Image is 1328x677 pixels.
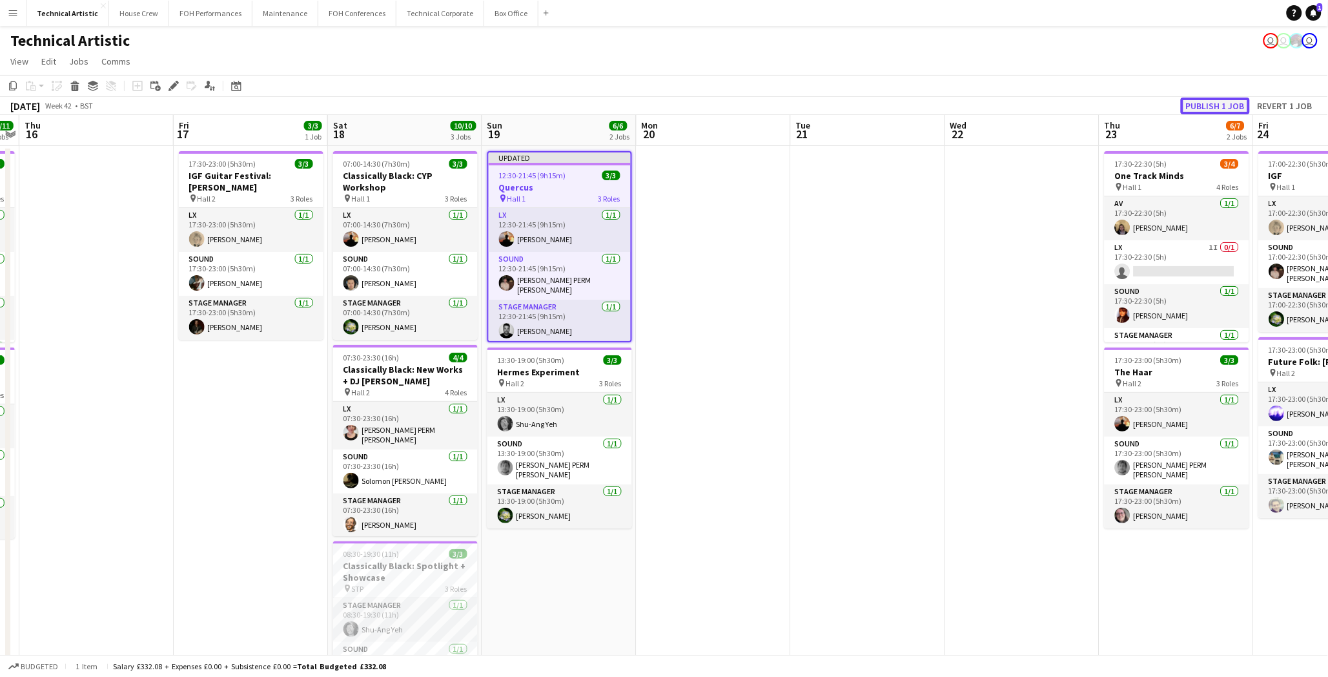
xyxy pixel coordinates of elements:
[640,127,659,141] span: 20
[449,353,467,362] span: 4/4
[489,208,631,252] app-card-role: LX1/112:30-21:45 (9h15m)[PERSON_NAME]
[1105,284,1249,328] app-card-role: Sound1/117:30-22:30 (5h)[PERSON_NAME]
[1105,437,1249,484] app-card-role: Sound1/117:30-23:00 (5h30m)[PERSON_NAME] PERM [PERSON_NAME]
[1105,151,1249,342] app-job-card: 17:30-22:30 (5h)3/4One Track Minds Hall 14 RolesAV1/117:30-22:30 (5h)[PERSON_NAME]LX1I0/117:30-22...
[487,366,632,378] h3: Hermes Experiment
[109,1,169,26] button: House Crew
[10,99,40,112] div: [DATE]
[179,296,323,340] app-card-role: Stage Manager1/117:30-23:00 (5h30m)[PERSON_NAME]
[179,151,323,340] app-job-card: 17:30-23:00 (5h30m)3/3IGF Guitar Festival: [PERSON_NAME] Hall 23 RolesLX1/117:30-23:00 (5h30m)[PE...
[1105,240,1249,284] app-card-role: LX1I0/117:30-22:30 (5h)
[295,159,313,169] span: 3/3
[1105,366,1249,378] h3: The Haar
[487,437,632,484] app-card-role: Sound1/113:30-19:00 (5h30m)[PERSON_NAME] PERM [PERSON_NAME]
[305,132,322,141] div: 1 Job
[598,194,620,203] span: 3 Roles
[1306,5,1322,21] a: 1
[1259,120,1269,131] span: Fri
[1105,170,1249,182] h3: One Track Minds
[333,296,478,340] app-card-role: Stage Manager1/107:00-14:30 (7h30m)[PERSON_NAME]
[333,364,478,387] h3: Classically Black: New Works + DJ [PERSON_NAME]
[352,388,371,397] span: Hall 2
[179,120,189,131] span: Fri
[25,120,41,131] span: Thu
[1105,393,1249,437] app-card-role: LX1/117:30-23:00 (5h30m)[PERSON_NAME]
[297,661,386,671] span: Total Budgeted £332.08
[5,53,34,70] a: View
[487,151,632,342] app-job-card: Updated12:30-21:45 (9h15m)3/3Quercus Hall 13 RolesLX1/112:30-21:45 (9h15m)[PERSON_NAME]Sound1/112...
[1221,355,1239,365] span: 3/3
[36,53,61,70] a: Edit
[21,662,58,671] span: Budgeted
[291,194,313,203] span: 3 Roles
[1302,33,1318,48] app-user-avatar: Nathan PERM Birdsall
[948,127,967,141] span: 22
[1103,127,1121,141] span: 23
[1257,127,1269,141] span: 24
[794,127,811,141] span: 21
[333,345,478,536] app-job-card: 07:30-23:30 (16h)4/4Classically Black: New Works + DJ [PERSON_NAME] Hall 24 RolesLX1/107:30-23:30...
[43,101,75,110] span: Week 42
[1227,121,1245,130] span: 6/7
[1123,182,1142,192] span: Hall 1
[600,379,622,388] span: 3 Roles
[179,170,323,193] h3: IGF Guitar Festival: [PERSON_NAME]
[487,484,632,528] app-card-role: Stage Manager1/113:30-19:00 (5h30m)[PERSON_NAME]
[6,660,60,674] button: Budgeted
[1227,132,1247,141] div: 2 Jobs
[343,549,400,559] span: 08:30-19:30 (11h)
[610,132,630,141] div: 2 Jobs
[113,661,386,671] div: Salary £332.08 + Expenses £0.00 + Subsistence £0.00 =
[449,549,467,559] span: 3/3
[333,402,478,450] app-card-role: LX1/107:30-23:30 (16h)[PERSON_NAME] PERM [PERSON_NAME]
[451,121,476,130] span: 10/10
[96,53,136,70] a: Comms
[318,1,396,26] button: FOH Conferences
[451,132,476,141] div: 3 Jobs
[484,1,538,26] button: Box Office
[333,151,478,340] div: 07:00-14:30 (7h30m)3/3Classically Black: CYP Workshop Hall 13 RolesLX1/107:00-14:30 (7h30m)[PERSO...
[177,127,189,141] span: 17
[1263,33,1279,48] app-user-avatar: Sally PERM Pochciol
[396,1,484,26] button: Technical Corporate
[1278,368,1296,378] span: Hall 2
[189,159,256,169] span: 17:30-23:00 (5h30m)
[507,194,526,203] span: Hall 1
[642,120,659,131] span: Mon
[1252,98,1318,114] button: Revert 1 job
[487,120,503,131] span: Sun
[1276,33,1292,48] app-user-avatar: Liveforce Admin
[499,171,566,180] span: 12:30-21:45 (9h15m)
[10,56,28,67] span: View
[80,101,93,110] div: BST
[343,159,411,169] span: 07:00-14:30 (7h30m)
[1217,379,1239,388] span: 3 Roles
[41,56,56,67] span: Edit
[1105,196,1249,240] app-card-role: AV1/117:30-22:30 (5h)[PERSON_NAME]
[445,194,467,203] span: 3 Roles
[506,379,525,388] span: Hall 2
[23,127,41,141] span: 16
[487,393,632,437] app-card-role: LX1/113:30-19:00 (5h30m)Shu-Ang Yeh
[1181,98,1250,114] button: Publish 1 job
[333,598,478,642] app-card-role: Stage Manager1/108:30-19:30 (11h)Shu-Ang Yeh
[333,450,478,494] app-card-role: Sound1/107:30-23:30 (16h)Solomon [PERSON_NAME]
[489,152,631,163] div: Updated
[64,53,94,70] a: Jobs
[198,194,216,203] span: Hall 2
[445,388,467,397] span: 4 Roles
[602,171,620,180] span: 3/3
[445,584,467,594] span: 3 Roles
[333,494,478,537] app-card-role: Stage Manager1/107:30-23:30 (16h)[PERSON_NAME]
[1105,484,1249,528] app-card-role: Stage Manager1/117:30-23:00 (5h30m)[PERSON_NAME]
[489,182,631,193] h3: Quercus
[252,1,318,26] button: Maintenance
[1123,379,1142,388] span: Hall 2
[1105,328,1249,372] app-card-role: Stage Manager1/117:30-22:30 (5h)
[10,31,130,50] h1: Technical Artistic
[179,208,323,252] app-card-role: LX1/117:30-23:00 (5h30m)[PERSON_NAME]
[489,300,631,344] app-card-role: Stage Manager1/112:30-21:45 (9h15m)[PERSON_NAME]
